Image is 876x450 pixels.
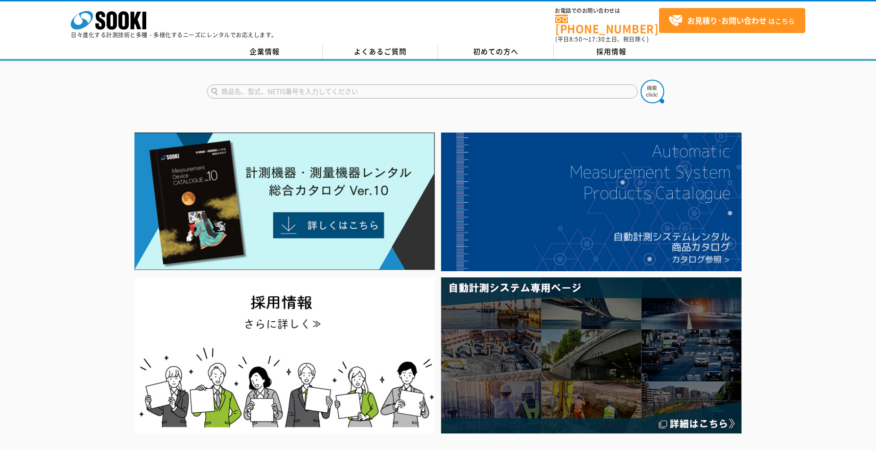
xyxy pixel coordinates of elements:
img: 自動計測システム専用ページ [441,277,742,433]
a: お見積り･お問い合わせはこちら [659,8,805,33]
a: よくあるご質問 [323,45,438,59]
img: Catalog Ver10 [134,133,435,270]
input: 商品名、型式、NETIS番号を入力してください [207,84,638,99]
a: 採用情報 [554,45,669,59]
span: 8:50 [569,35,583,43]
img: 自動計測システムカタログ [441,133,742,271]
span: 17:30 [588,35,605,43]
a: 初めての方へ [438,45,554,59]
span: 初めての方へ [473,46,518,57]
img: SOOKI recruit [134,277,435,433]
span: お電話でのお問い合わせは [555,8,659,14]
a: [PHONE_NUMBER] [555,15,659,34]
a: 企業情報 [207,45,323,59]
img: btn_search.png [641,80,664,103]
strong: お見積り･お問い合わせ [687,15,767,26]
p: 日々進化する計測技術と多種・多様化するニーズにレンタルでお応えします。 [71,32,277,38]
span: はこちら [668,14,795,28]
span: (平日 ～ 土日、祝日除く) [555,35,649,43]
